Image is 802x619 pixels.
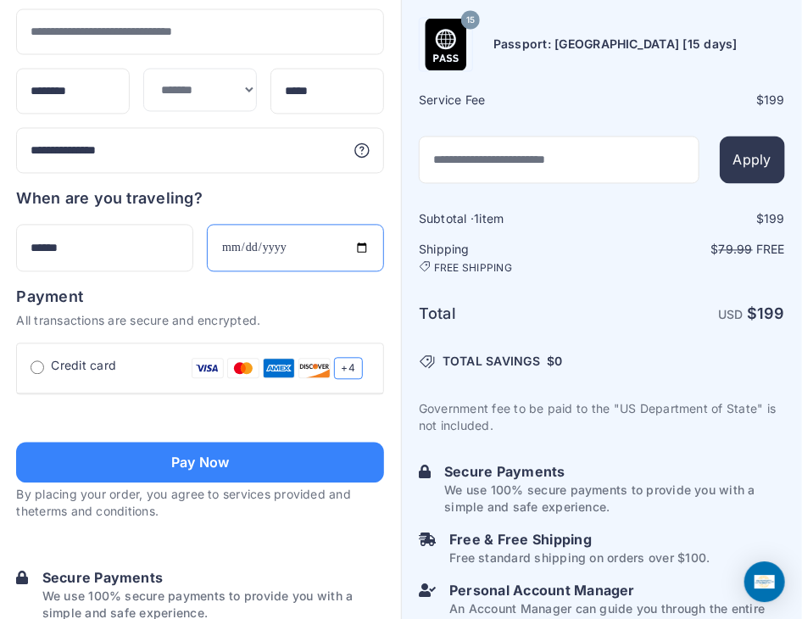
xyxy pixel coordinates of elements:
[747,304,785,322] strong: $
[449,529,710,549] h6: Free & Free Shipping
[554,354,562,368] span: 0
[419,302,600,326] h6: Total
[449,549,710,566] p: Free standard shipping on orders over $100.
[16,285,384,309] h6: Payment
[263,357,295,379] img: Amex
[42,567,384,588] h6: Secure Payments
[227,357,259,379] img: Mastercard
[419,92,600,109] h6: Service Fee
[444,482,785,516] p: We use 100% secure payments to provide you with a simple and safe experience.
[419,241,600,275] h6: Shipping
[419,210,600,227] h6: Subtotal · item
[443,353,540,370] span: TOTAL SAVINGS
[744,561,785,602] div: Open Intercom Messenger
[757,304,785,322] span: 199
[51,357,116,374] span: Credit card
[354,142,370,159] svg: More information
[35,504,155,518] a: terms and conditions
[764,92,785,107] span: 199
[493,36,738,53] h6: Passport: [GEOGRAPHIC_DATA] [15 days]
[756,242,785,256] span: Free
[16,486,384,520] p: By placing your order, you agree to services provided and the .
[192,357,224,379] img: Visa Card
[298,357,331,379] img: Discover
[474,211,479,226] span: 1
[16,442,384,482] button: Pay Now
[16,312,384,329] p: All transactions are secure and encrypted.
[719,242,753,256] span: 79.99
[547,353,563,370] span: $
[466,8,475,31] span: 15
[764,211,785,226] span: 199
[334,357,363,379] span: +4
[718,307,744,321] span: USD
[16,187,203,210] h6: When are you traveling?
[419,400,785,434] p: Government fee to be paid to the "US Department of State" is not included.
[604,241,785,258] p: $
[434,261,512,275] span: FREE SHIPPING
[420,18,472,70] img: Product Name
[604,92,785,109] div: $
[449,580,785,600] h6: Personal Account Manager
[720,136,785,183] button: Apply
[444,461,785,482] h6: Secure Payments
[604,210,785,227] div: $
